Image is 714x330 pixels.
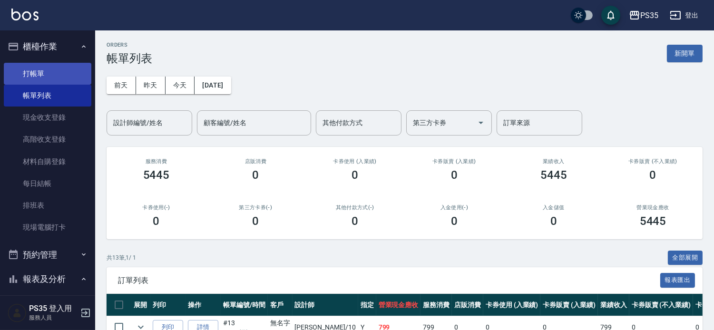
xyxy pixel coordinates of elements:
button: 報表及分析 [4,267,91,291]
a: 排班表 [4,194,91,216]
button: [DATE] [195,77,231,94]
h2: 其他付款方式(-) [317,204,393,211]
a: 報表目錄 [4,295,91,317]
h5: PS35 登入用 [29,304,78,313]
h2: 第三方卡券(-) [217,204,294,211]
a: 現場電腦打卡 [4,216,91,238]
h3: 0 [650,168,656,182]
a: 每日結帳 [4,173,91,194]
button: Open [473,115,489,130]
img: Logo [11,9,39,20]
th: 列印 [150,294,186,316]
a: 打帳單 [4,63,91,85]
h3: 0 [153,214,159,228]
h3: 0 [352,214,358,228]
h2: 卡券使用(-) [118,204,195,211]
h3: 5445 [540,168,567,182]
button: 昨天 [136,77,166,94]
span: 訂單列表 [118,276,660,285]
h3: 帳單列表 [107,52,152,65]
h2: 業績收入 [515,158,592,165]
div: 無名字 [270,318,290,328]
th: 卡券販賣 (不入業績) [629,294,693,316]
th: 指定 [358,294,376,316]
th: 操作 [186,294,221,316]
th: 店販消費 [452,294,483,316]
h2: 店販消費 [217,158,294,165]
h2: ORDERS [107,42,152,48]
h2: 入金使用(-) [416,204,492,211]
h3: 5445 [640,214,666,228]
button: 預約管理 [4,243,91,267]
button: 報表匯出 [660,273,695,288]
div: PS35 [640,10,658,21]
th: 營業現金應收 [376,294,421,316]
h3: 服務消費 [118,158,195,165]
button: 新開單 [667,45,703,62]
h3: 0 [451,168,458,182]
button: 櫃檯作業 [4,34,91,59]
p: 共 13 筆, 1 / 1 [107,253,136,262]
button: 全部展開 [668,251,703,265]
img: Person [8,303,27,322]
h2: 卡券使用 (入業績) [317,158,393,165]
th: 業績收入 [598,294,629,316]
h3: 5445 [143,168,170,182]
a: 現金收支登錄 [4,107,91,128]
h2: 卡券販賣 (不入業績) [615,158,691,165]
h3: 0 [550,214,557,228]
button: PS35 [625,6,662,25]
button: save [601,6,620,25]
th: 卡券使用 (入業績) [483,294,541,316]
th: 帳單編號/時間 [221,294,268,316]
th: 展開 [131,294,150,316]
h2: 卡券販賣 (入業績) [416,158,492,165]
p: 服務人員 [29,313,78,322]
button: 今天 [166,77,195,94]
h3: 0 [352,168,358,182]
th: 卡券販賣 (入業績) [540,294,598,316]
h2: 營業現金應收 [615,204,691,211]
a: 高階收支登錄 [4,128,91,150]
h3: 0 [252,214,259,228]
a: 材料自購登錄 [4,151,91,173]
th: 服務消費 [421,294,452,316]
h3: 0 [451,214,458,228]
a: 報表匯出 [660,275,695,284]
th: 設計師 [293,294,358,316]
a: 帳單列表 [4,85,91,107]
th: 客戶 [268,294,293,316]
h3: 0 [252,168,259,182]
button: 登出 [666,7,703,24]
h2: 入金儲值 [515,204,592,211]
button: 前天 [107,77,136,94]
a: 新開單 [667,49,703,58]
